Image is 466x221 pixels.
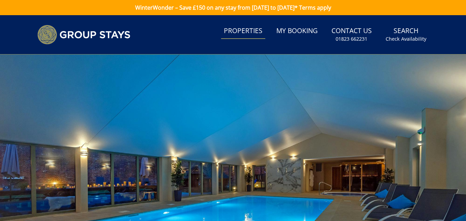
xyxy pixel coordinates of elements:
small: 01823 662231 [336,36,367,42]
a: SearchCheck Availability [383,23,429,46]
a: Properties [221,23,265,39]
a: Contact Us01823 662231 [329,23,375,46]
a: My Booking [274,23,320,39]
img: Group Stays [37,25,130,44]
small: Check Availability [386,36,426,42]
